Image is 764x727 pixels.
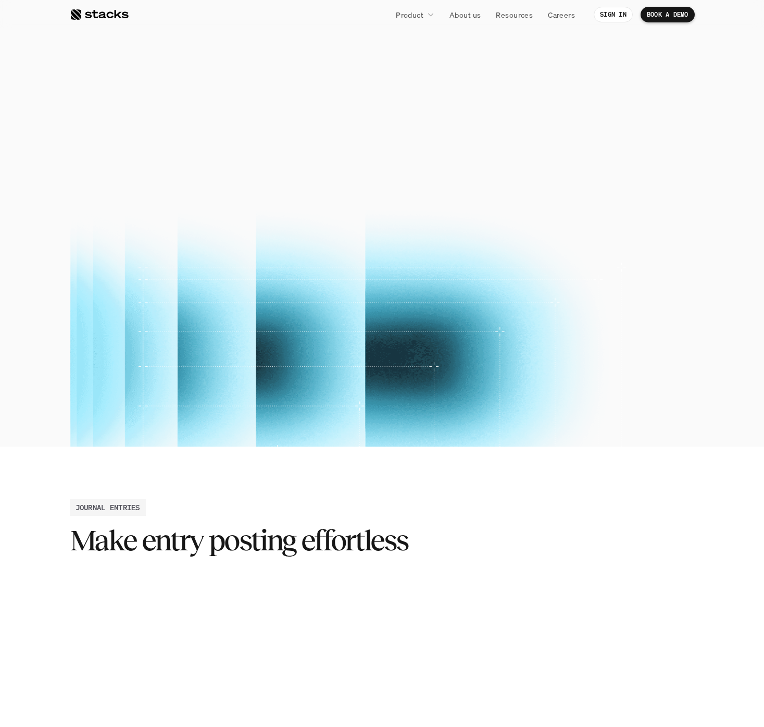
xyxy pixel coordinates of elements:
span: AI-powered [266,91,498,136]
p: BOOK A DEMO [354,265,410,279]
span: journal [240,136,381,181]
a: BOOK A DEMO [641,7,695,22]
h3: Save time on journal entries and ditch the manual work. Our automated journal entries flex to fit... [70,566,538,643]
p: Careers [548,9,575,20]
h2: JOURNAL ENTRIES [76,502,140,513]
p: Product [396,9,423,20]
h2: Make entry posting effortless [70,524,538,557]
a: Resources [490,5,539,24]
a: SIGN IN [594,7,633,22]
a: About us [443,5,487,24]
p: SIGN IN [600,11,627,18]
p: BOOK A DEMO [647,11,688,18]
span: entries [389,136,524,181]
p: About us [449,9,481,20]
p: Resources [496,9,533,20]
a: Careers [542,5,581,24]
p: Leave the manual work behind. Stacks makes journal entry posting faster, smarter, and error-free ... [258,198,506,243]
a: BOOK A DEMO [336,260,427,285]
